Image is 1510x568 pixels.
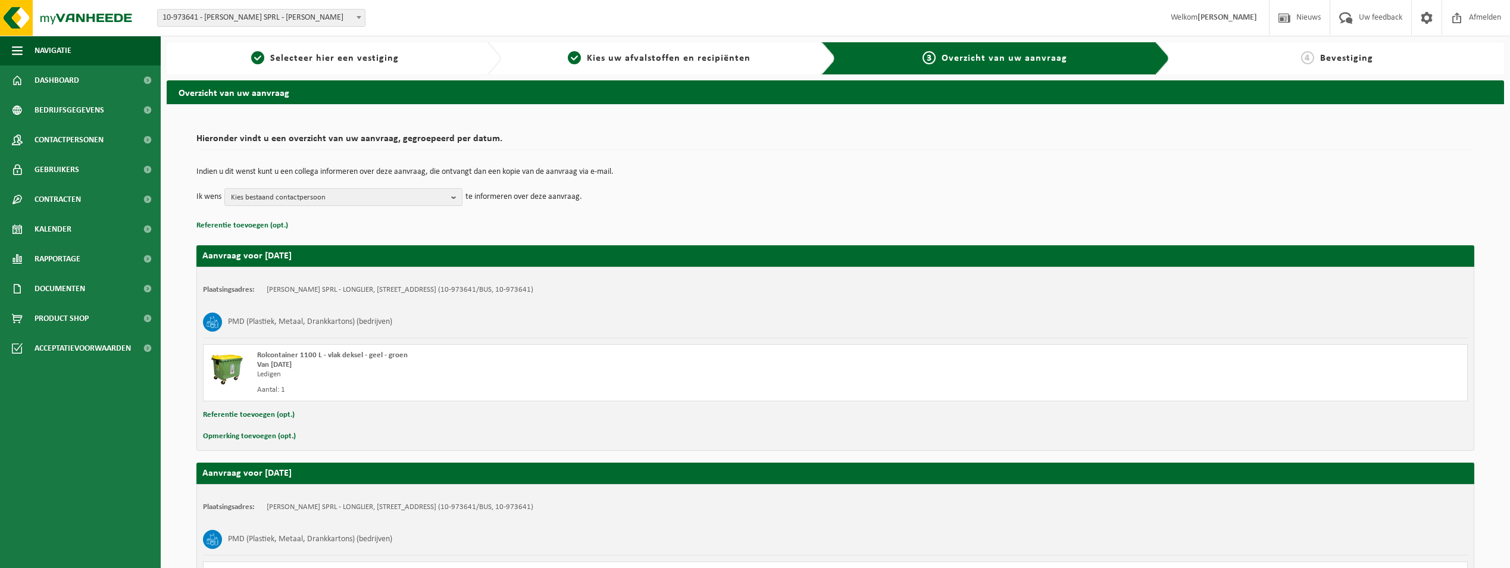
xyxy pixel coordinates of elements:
[1320,54,1373,63] span: Bevestiging
[167,80,1504,104] h2: Overzicht van uw aanvraag
[257,361,292,369] strong: Van [DATE]
[257,370,883,379] div: Ledigen
[1198,13,1257,22] strong: [PERSON_NAME]
[35,155,79,185] span: Gebruikers
[257,385,883,395] div: Aantal: 1
[35,36,71,65] span: Navigatie
[587,54,751,63] span: Kies uw afvalstoffen en recipiënten
[158,10,365,26] span: 10-973641 - JOHN DRIEGE SPRL - LONGLIER - LONGLIER
[173,51,477,65] a: 1Selecteer hier een vestiging
[270,54,399,63] span: Selecteer hier een vestiging
[231,189,446,207] span: Kies bestaand contactpersoon
[228,530,392,549] h3: PMD (Plastiek, Metaal, Drankkartons) (bedrijven)
[224,188,462,206] button: Kies bestaand contactpersoon
[35,95,104,125] span: Bedrijfsgegevens
[568,51,581,64] span: 2
[35,244,80,274] span: Rapportage
[35,274,85,304] span: Documenten
[196,188,221,206] p: Ik wens
[507,51,812,65] a: 2Kies uw afvalstoffen en recipiënten
[35,214,71,244] span: Kalender
[203,407,295,423] button: Referentie toevoegen (opt.)
[35,185,81,214] span: Contracten
[35,65,79,95] span: Dashboard
[228,313,392,332] h3: PMD (Plastiek, Metaal, Drankkartons) (bedrijven)
[35,333,131,363] span: Acceptatievoorwaarden
[942,54,1067,63] span: Overzicht van uw aanvraag
[210,351,245,386] img: WB-1100-HPE-GN-50.png
[465,188,582,206] p: te informeren over deze aanvraag.
[35,125,104,155] span: Contactpersonen
[203,429,296,444] button: Opmerking toevoegen (opt.)
[267,503,533,512] td: [PERSON_NAME] SPRL - LONGLIER, [STREET_ADDRESS] (10-973641/BUS, 10-973641)
[196,134,1474,150] h2: Hieronder vindt u een overzicht van uw aanvraag, gegroepeerd per datum.
[267,285,533,295] td: [PERSON_NAME] SPRL - LONGLIER, [STREET_ADDRESS] (10-973641/BUS, 10-973641)
[203,286,255,294] strong: Plaatsingsadres:
[257,351,408,359] span: Rolcontainer 1100 L - vlak deksel - geel - groen
[35,304,89,333] span: Product Shop
[1301,51,1314,64] span: 4
[202,469,292,478] strong: Aanvraag voor [DATE]
[203,503,255,511] strong: Plaatsingsadres:
[251,51,264,64] span: 1
[202,251,292,261] strong: Aanvraag voor [DATE]
[923,51,936,64] span: 3
[196,168,1474,176] p: Indien u dit wenst kunt u een collega informeren over deze aanvraag, die ontvangt dan een kopie v...
[157,9,365,27] span: 10-973641 - JOHN DRIEGE SPRL - LONGLIER - LONGLIER
[196,218,288,233] button: Referentie toevoegen (opt.)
